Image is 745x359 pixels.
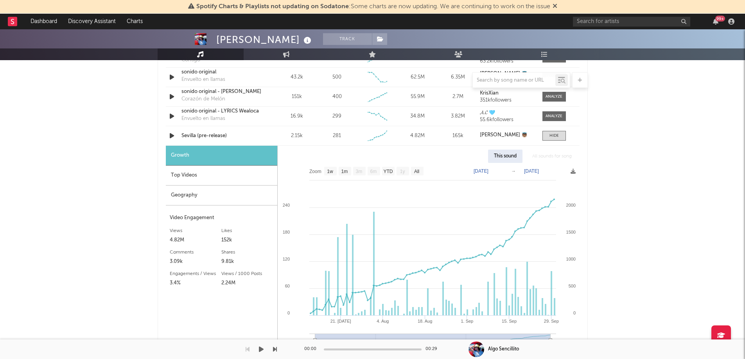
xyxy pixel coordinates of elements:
div: 9.81k [221,257,273,266]
div: Top Videos [166,166,277,186]
div: 99 + [715,16,725,21]
a: sonido original - LYRICS Wealoca [181,107,263,115]
div: 55.9M [399,93,436,101]
div: 55.6k followers [480,117,534,123]
div: Geography [166,186,277,205]
text: 120 [282,257,289,261]
a: [PERSON_NAME] 👼🏽 [480,71,534,77]
div: 3.4% [170,279,222,288]
div: 00:00 [304,345,320,354]
div: 151k [279,93,315,101]
div: 2.24M [221,279,273,288]
div: Corazón de Melón [181,95,225,103]
div: 2.15k [279,132,315,140]
a: sonido original - [PERSON_NAME] [181,88,263,96]
text: 6m [370,169,377,174]
text: 29. Sep [544,319,558,323]
div: 299 [332,113,341,120]
text: 180 [282,230,289,234]
text: 1. Sep [461,319,473,323]
strong: 𝓐.𝓒 🩵 [480,110,495,115]
text: 18. Aug [417,319,432,323]
text: All [414,169,419,174]
text: 0 [573,311,575,315]
text: 1w [327,169,333,174]
button: 99+ [713,18,718,25]
div: 16.9k [279,113,315,120]
text: 3m [355,169,362,174]
div: Algo Sencillito [488,346,519,353]
div: Growth [166,146,277,166]
div: Views / 1000 Posts [221,269,273,279]
button: Track [323,33,372,45]
a: Discovery Assistant [63,14,121,29]
text: [DATE] [474,168,488,174]
span: Spotify Charts & Playlists not updating on Sodatone [196,4,349,10]
a: [PERSON_NAME] 👼🏽 [480,132,534,138]
div: 34.8M [399,113,436,120]
a: Dashboard [25,14,63,29]
div: All sounds for song [526,150,578,163]
text: YTD [383,169,393,174]
input: Search by song name or URL [473,77,555,84]
div: 3.09k [170,257,222,266]
a: KrisXian [480,91,534,96]
span: : Some charts are now updating. We are continuing to work on the issue [196,4,550,10]
div: 3.82M [440,113,476,120]
text: 500 [568,284,575,288]
div: 4.82M [399,132,436,140]
div: 281 [333,132,341,140]
strong: [PERSON_NAME] 👼🏽 [480,132,528,138]
div: Video Engagement [170,213,273,223]
text: → [511,168,516,174]
div: Contigo [181,56,200,64]
div: 00:29 [425,345,441,354]
span: Dismiss [553,4,557,10]
div: 152k [221,236,273,245]
a: Charts [121,14,148,29]
text: 1m [341,169,348,174]
div: Views [170,226,222,236]
div: Comments [170,248,222,257]
div: [PERSON_NAME] [216,33,313,46]
text: 1y [400,169,405,174]
text: 15. Sep [502,319,517,323]
div: Shares [221,248,273,257]
div: Envuelto en llamas [181,115,225,123]
a: sonido original [181,68,263,76]
strong: [PERSON_NAME] 👼🏽 [480,71,528,76]
text: 4. Aug [377,319,389,323]
div: 351k followers [480,98,534,103]
div: 2.7M [440,93,476,101]
div: Engagements / Views [170,269,222,279]
div: 4.82M [170,236,222,245]
div: 400 [332,93,342,101]
text: [DATE] [524,168,539,174]
text: 1000 [566,257,575,261]
text: 2000 [566,203,575,207]
div: 165k [440,132,476,140]
div: 63.2k followers [480,59,534,64]
a: Sevilla (pre-release) [181,132,263,140]
a: 𝓐.𝓒 🩵 [480,110,534,116]
text: 0 [287,311,289,315]
div: This sound [488,150,522,163]
input: Search for artists [573,17,690,27]
div: Likes [221,226,273,236]
text: 240 [282,203,289,207]
text: 21. [DATE] [330,319,351,323]
text: 60 [285,284,289,288]
strong: KrisXian [480,91,499,96]
text: 1500 [566,230,575,234]
text: Zoom [309,169,321,174]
